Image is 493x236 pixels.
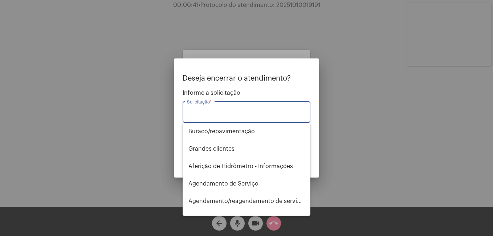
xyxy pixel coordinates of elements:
[188,158,305,175] span: Aferição de Hidrômetro - Informações
[188,140,305,158] span: ⁠Grandes clientes
[188,175,305,192] span: Agendamento de Serviço
[187,110,306,117] input: Buscar solicitação
[188,210,305,227] span: Alterar nome do usuário na fatura
[183,90,310,96] span: Informe a solicitação
[188,192,305,210] span: Agendamento/reagendamento de serviços - informações
[188,123,305,140] span: ⁠Buraco/repavimentação
[183,74,310,82] p: Deseja encerrar o atendimento?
